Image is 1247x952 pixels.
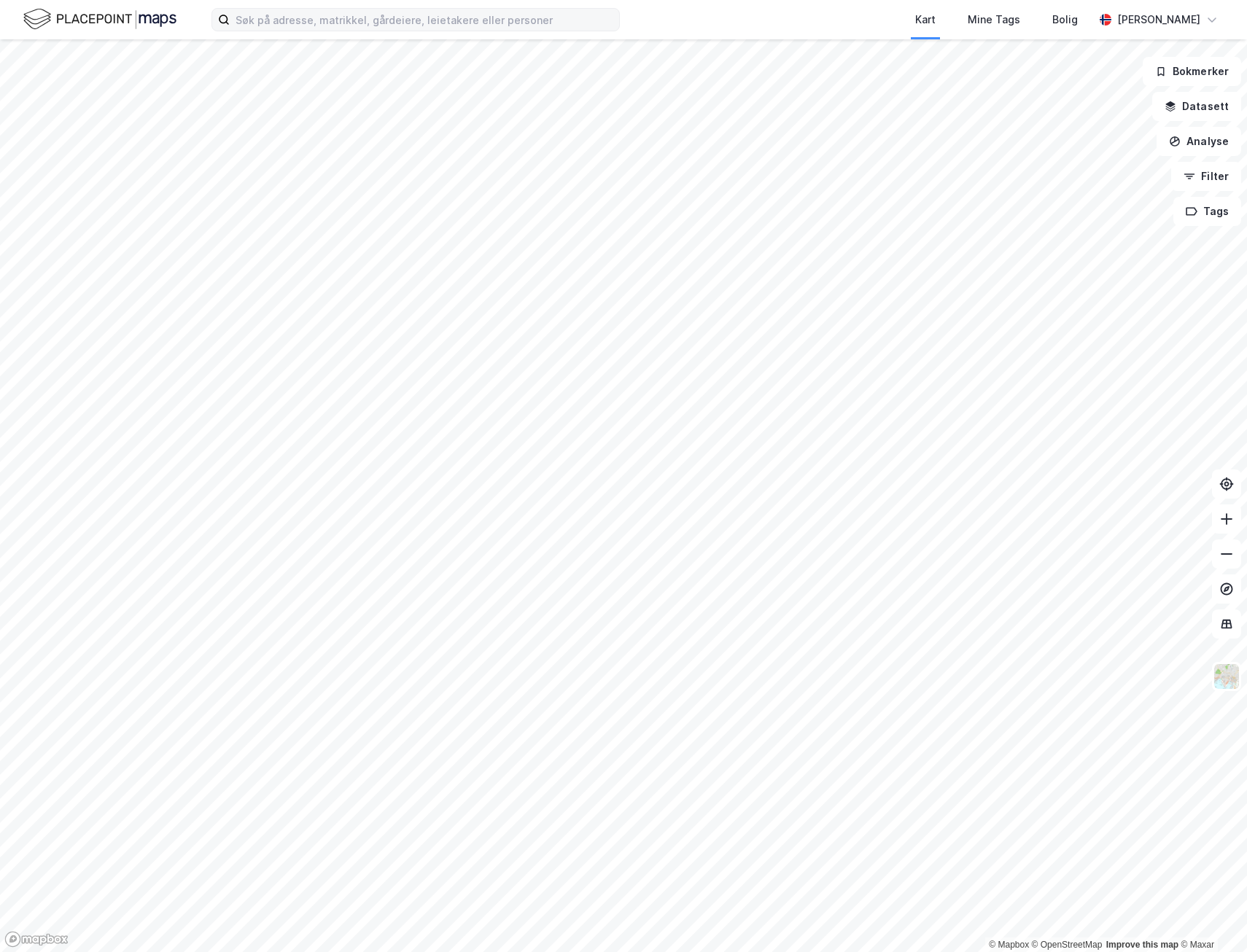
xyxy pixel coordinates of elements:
[1117,11,1200,28] div: [PERSON_NAME]
[23,7,176,32] img: logo.f888ab2527a4732fd821a326f86c7f29.svg
[1052,11,1078,28] div: Bolig
[968,11,1020,28] div: Mine Tags
[915,11,936,28] div: Kart
[1174,882,1247,952] iframe: Chat Widget
[230,9,619,31] input: Søk på adresse, matrikkel, gårdeiere, leietakere eller personer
